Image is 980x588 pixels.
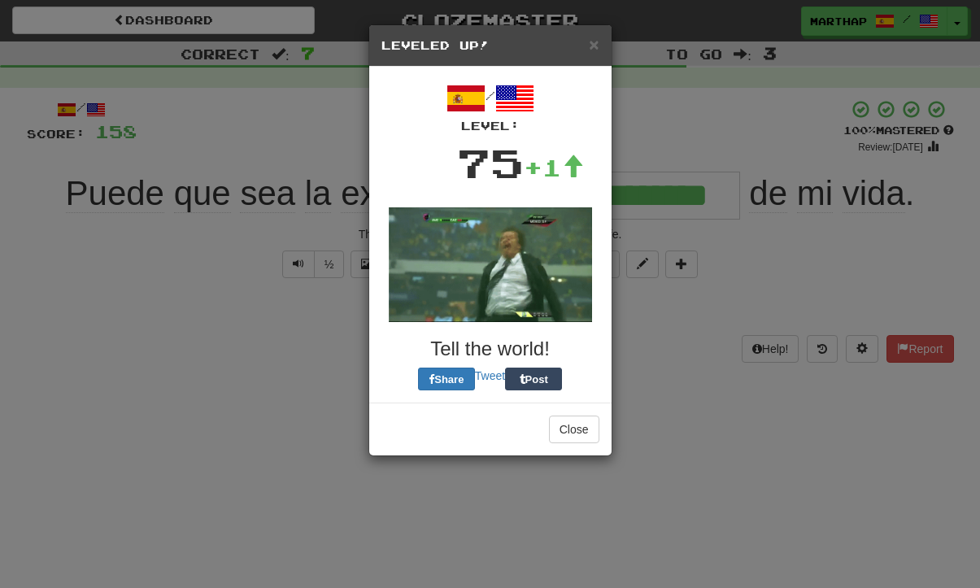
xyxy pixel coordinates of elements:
[475,369,505,382] a: Tweet
[381,37,599,54] h5: Leveled Up!
[381,79,599,134] div: /
[524,151,584,184] div: +1
[549,416,599,443] button: Close
[457,134,524,191] div: 75
[389,207,592,322] img: soccer-coach-2-a9306edb2ed3f6953285996bb4238f2040b39cbea5cfbac61ac5b5c8179d3151.gif
[589,35,599,54] span: ×
[505,368,562,390] button: Post
[418,368,475,390] button: Share
[381,118,599,134] div: Level:
[589,36,599,53] button: Close
[381,338,599,359] h3: Tell the world!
